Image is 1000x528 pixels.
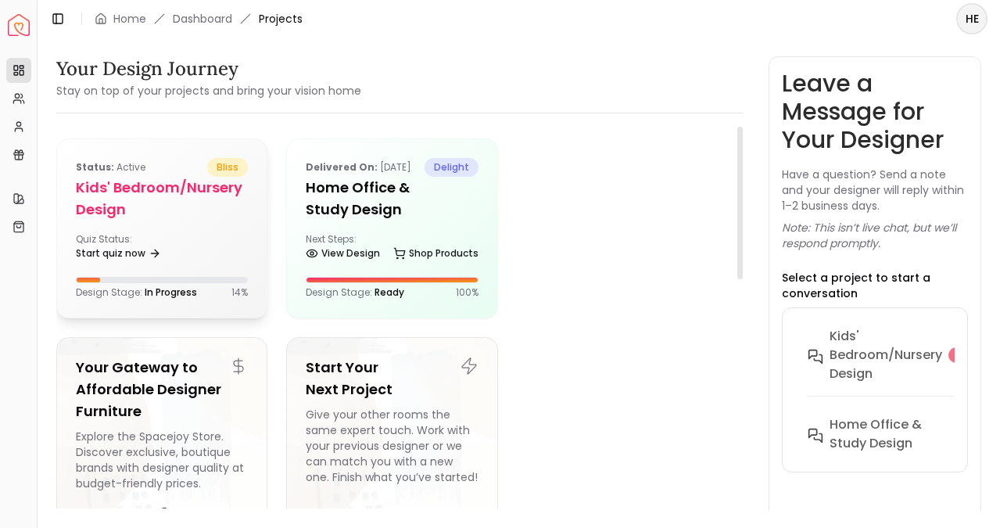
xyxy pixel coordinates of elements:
h5: Home Office & Study Design [306,177,478,221]
h3: Leave a Message for Your Designer [782,70,968,154]
a: View Design [306,242,380,264]
p: 100 % [456,286,478,299]
img: Spacejoy Logo [8,14,30,36]
span: Projects [259,11,303,27]
div: Give your other rooms the same expert touch. Work with your previous designer or we can match you... [306,407,478,491]
p: Have a question? Send a note and your designer will reply within 1–2 business days. [782,167,968,214]
p: Select a project to start a conversation [782,270,968,301]
p: Design Stage: [76,286,197,299]
span: bliss [207,158,248,177]
small: Stay on top of your projects and bring your vision home [56,83,361,99]
p: Design Stage: [306,286,404,299]
div: 1 [948,347,964,363]
a: Start quiz now [76,242,161,264]
h5: Your Gateway to Affordable Designer Furniture [76,357,248,422]
span: Ready [375,286,404,299]
span: delight [425,158,478,177]
b: Delivered on: [306,160,378,174]
b: Status: [76,160,114,174]
div: Explore the Spacejoy Store. Discover exclusive, boutique brands with designer quality at budget-f... [76,429,248,491]
h3: Your Design Journey [56,56,361,81]
span: HE [958,5,986,33]
h6: Kids' Bedroom/Nursery design [830,327,942,383]
a: Home [113,11,146,27]
p: 14 % [231,286,248,299]
span: In Progress [145,286,197,299]
a: Dashboard [173,11,232,27]
p: active [76,158,145,177]
p: [DATE] [306,158,411,177]
a: Spacejoy [8,14,30,36]
button: HE [956,3,987,34]
h5: Start Your Next Project [306,357,478,400]
p: Note: This isn’t live chat, but we’ll respond promptly. [782,220,968,251]
div: Next Steps: [306,233,478,264]
h6: Home Office & Study Design [830,415,964,453]
a: Shop Products [393,242,478,264]
h5: Kids' Bedroom/Nursery design [76,177,248,221]
nav: breadcrumb [95,11,303,27]
div: Quiz Status: [76,233,156,264]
